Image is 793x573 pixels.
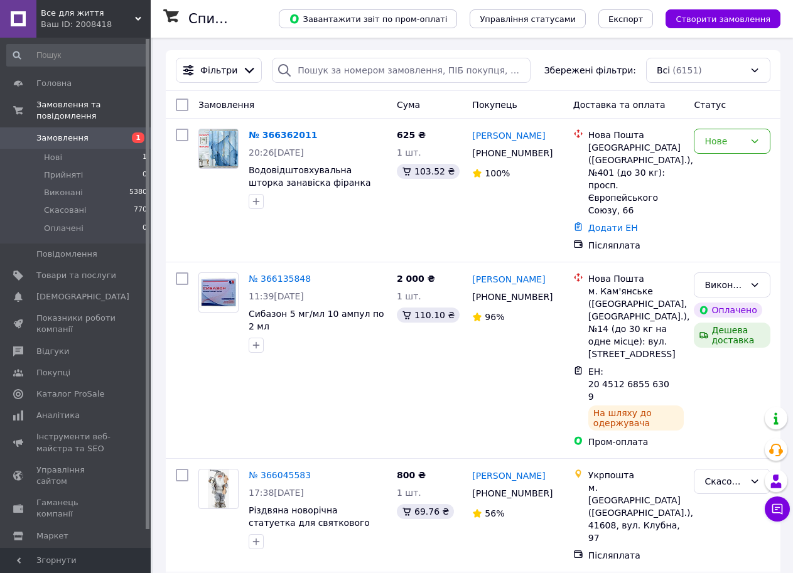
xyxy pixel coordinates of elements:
[36,530,68,542] span: Маркет
[588,469,684,481] div: Укрпошта
[470,485,553,502] div: [PHONE_NUMBER]
[249,165,371,238] a: Водовідштовхувальна шторка занавіска фіранка 180x180 см для ванної кімнати ванни душу з кільцями ...
[694,323,770,348] div: Дешева доставка
[765,496,790,522] button: Чат з покупцем
[397,291,421,301] span: 1 шт.
[666,9,780,28] button: Створити замовлення
[41,19,151,30] div: Ваш ID: 2008418
[36,270,116,281] span: Товари та послуги
[472,469,545,482] a: [PERSON_NAME]
[36,497,116,520] span: Гаманець компанії
[694,100,726,110] span: Статус
[36,291,129,303] span: [DEMOGRAPHIC_DATA]
[598,9,654,28] button: Експорт
[289,13,447,24] span: Завантажити звіт по пром-оплаті
[188,11,316,26] h1: Список замовлень
[397,470,426,480] span: 800 ₴
[588,141,684,217] div: [GEOGRAPHIC_DATA] ([GEOGRAPHIC_DATA].), №401 (до 30 кг): просп. Європейського Союзу, 66
[143,169,147,181] span: 0
[36,313,116,335] span: Показники роботи компанії
[36,367,70,378] span: Покупці
[36,132,89,144] span: Замовлення
[198,469,239,509] a: Фото товару
[472,273,545,286] a: [PERSON_NAME]
[143,152,147,163] span: 1
[36,431,116,454] span: Інструменти веб-майстра та SEO
[588,549,684,562] div: Післяплата
[472,100,517,110] span: Покупець
[36,346,69,357] span: Відгуки
[480,14,576,24] span: Управління статусами
[588,129,684,141] div: Нова Пошта
[397,130,426,140] span: 625 ₴
[472,129,545,142] a: [PERSON_NAME]
[470,9,586,28] button: Управління статусами
[44,169,83,181] span: Прийняті
[485,312,504,322] span: 96%
[249,274,311,284] a: № 366135848
[36,464,116,487] span: Управління сайтом
[694,303,762,318] div: Оплачено
[41,8,135,19] span: Все для життя
[588,285,684,360] div: м. Кам'янське ([GEOGRAPHIC_DATA], [GEOGRAPHIC_DATA].), №14 (до 30 кг на одне місце): вул. [STREET...
[485,168,510,178] span: 100%
[397,100,420,110] span: Cума
[36,388,104,400] span: Каталог ProSale
[397,147,421,158] span: 1 шт.
[249,505,382,565] a: Різдвяна новорічна статуетка для святкового декору [PERSON_NAME] з лижами 24 х 15 х 41 см сіро-білий
[198,100,254,110] span: Замовлення
[588,239,684,252] div: Післяплата
[36,249,97,260] span: Повідомлення
[588,223,638,233] a: Додати ЕН
[657,64,670,77] span: Всі
[573,100,666,110] span: Доставка та оплата
[36,78,72,89] span: Головна
[653,13,780,23] a: Створити замовлення
[676,14,770,24] span: Створити замовлення
[249,470,311,480] a: № 366045583
[249,147,304,158] span: 20:26[DATE]
[249,130,317,140] a: № 366362011
[200,64,237,77] span: Фільтри
[397,274,435,284] span: 2 000 ₴
[704,278,745,292] div: Виконано
[279,9,457,28] button: Завантажити звіт по пром-оплаті
[272,58,531,83] input: Пошук за номером замовлення, ПІБ покупця, номером телефону, Email, номером накладної
[588,481,684,544] div: м. [GEOGRAPHIC_DATA] ([GEOGRAPHIC_DATA].), 41608, вул. Клубна, 97
[470,144,553,162] div: [PHONE_NUMBER]
[132,132,144,143] span: 1
[704,134,745,148] div: Нове
[588,367,669,402] span: ЕН: 20 4512 6855 6309
[485,508,504,518] span: 56%
[544,64,636,77] span: Збережені фільтри:
[44,187,83,198] span: Виконані
[6,44,148,67] input: Пошук
[44,205,87,216] span: Скасовані
[208,469,229,508] img: Фото товару
[198,272,239,313] a: Фото товару
[129,187,147,198] span: 5380
[704,474,745,488] div: Скасовано
[249,488,304,498] span: 17:38[DATE]
[199,277,238,308] img: Фото товару
[672,65,702,75] span: (6151)
[588,272,684,285] div: Нова Пошта
[397,308,460,323] div: 110.10 ₴
[36,99,151,122] span: Замовлення та повідомлення
[44,223,84,234] span: Оплачені
[249,309,384,331] a: Сибазон 5 мг/мл 10 ампул по 2 мл
[397,164,460,179] div: 103.52 ₴
[397,504,454,519] div: 69.76 ₴
[44,152,62,163] span: Нові
[470,288,553,306] div: [PHONE_NUMBER]
[249,291,304,301] span: 11:39[DATE]
[588,436,684,448] div: Пром-оплата
[397,488,421,498] span: 1 шт.
[36,410,80,421] span: Аналітика
[143,223,147,234] span: 0
[588,405,684,431] div: На шляху до одержувача
[134,205,147,216] span: 770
